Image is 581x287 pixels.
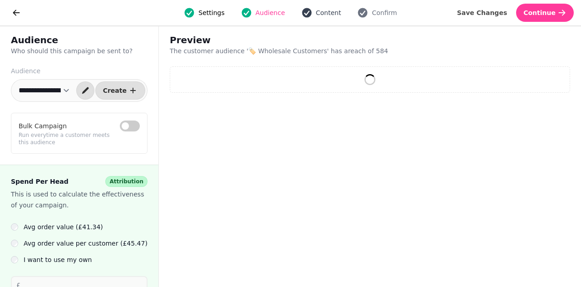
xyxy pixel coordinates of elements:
[105,176,148,187] div: Attribution
[7,4,25,22] button: go back
[11,66,148,76] label: Audience
[372,8,397,17] span: Confirm
[24,222,103,232] label: Avg order value ( £41.34 )
[457,10,507,16] span: Save Changes
[170,34,344,46] h2: Preview
[24,238,148,249] label: Avg order value per customer ( £45.47 )
[24,254,92,265] label: I want to use my own
[170,46,402,55] p: The customer audience ' 🏷️ Wholesale Customers ' has a reach of 584
[19,121,67,131] label: Bulk Campaign
[11,189,148,211] p: This is used to calculate the effectiveness of your campaign.
[19,131,140,146] p: Run everytime a customer meets this audience
[516,4,574,22] button: Continue
[11,34,148,46] h2: Audience
[316,8,341,17] span: Content
[256,8,285,17] span: Audience
[198,8,224,17] span: Settings
[95,81,145,100] button: Create
[11,46,148,55] p: Who should this campaign be sent to?
[523,10,556,16] span: Continue
[103,87,127,94] span: Create
[450,4,515,22] button: Save Changes
[11,176,69,187] span: Spend Per Head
